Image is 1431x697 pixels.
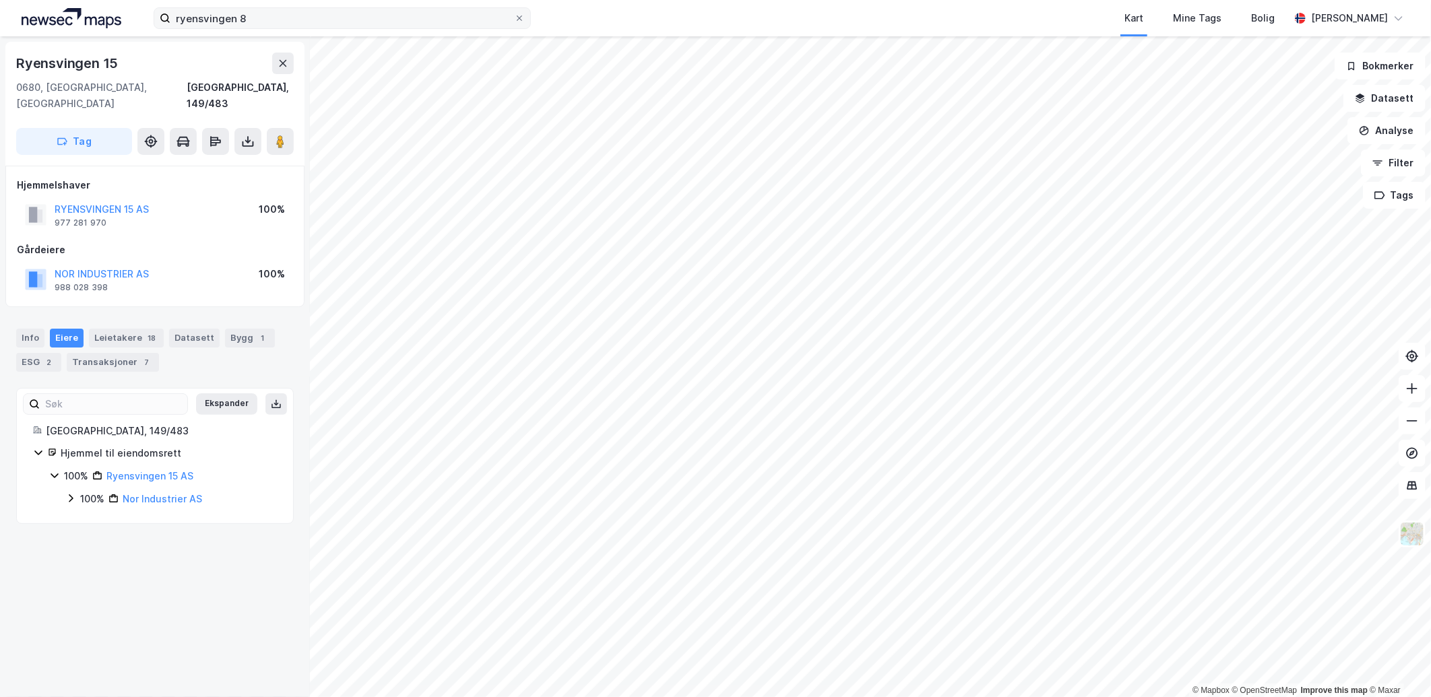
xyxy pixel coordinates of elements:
[1347,117,1426,144] button: Analyse
[1364,632,1431,697] div: Kontrollprogram for chat
[169,329,220,347] div: Datasett
[1232,686,1298,695] a: OpenStreetMap
[1343,85,1426,112] button: Datasett
[1173,10,1221,26] div: Mine Tags
[106,470,193,482] a: Ryensvingen 15 AS
[42,356,56,369] div: 2
[1361,150,1426,176] button: Filter
[1251,10,1275,26] div: Bolig
[1192,686,1230,695] a: Mapbox
[55,282,108,293] div: 988 028 398
[17,242,293,258] div: Gårdeiere
[145,331,158,345] div: 18
[256,331,269,345] div: 1
[16,79,187,112] div: 0680, [GEOGRAPHIC_DATA], [GEOGRAPHIC_DATA]
[61,445,277,461] div: Hjemmel til eiendomsrett
[17,177,293,193] div: Hjemmelshaver
[1301,686,1368,695] a: Improve this map
[1335,53,1426,79] button: Bokmerker
[16,329,44,347] div: Info
[80,491,104,507] div: 100%
[187,79,294,112] div: [GEOGRAPHIC_DATA], 149/483
[196,393,257,415] button: Ekspander
[1311,10,1388,26] div: [PERSON_NAME]
[50,329,84,347] div: Eiere
[225,329,275,347] div: Bygg
[259,266,285,282] div: 100%
[89,329,164,347] div: Leietakere
[1399,521,1425,547] img: Z
[22,8,121,28] img: logo.a4113a55bc3d86da70a041830d287a7e.svg
[123,493,202,504] a: Nor Industrier AS
[1364,632,1431,697] iframe: Chat Widget
[16,128,132,155] button: Tag
[1124,10,1143,26] div: Kart
[16,53,121,74] div: Ryensvingen 15
[67,353,159,372] div: Transaksjoner
[1363,182,1426,209] button: Tags
[46,423,277,439] div: [GEOGRAPHIC_DATA], 149/483
[64,468,88,484] div: 100%
[55,218,106,228] div: 977 281 970
[16,353,61,372] div: ESG
[259,201,285,218] div: 100%
[40,394,187,414] input: Søk
[140,356,154,369] div: 7
[170,8,514,28] input: Søk på adresse, matrikkel, gårdeiere, leietakere eller personer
